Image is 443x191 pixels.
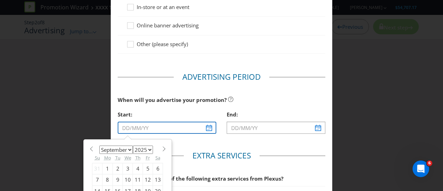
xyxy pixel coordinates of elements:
[115,155,120,161] abbr: Tuesday
[104,155,111,161] abbr: Monday
[153,174,163,185] div: 13
[118,122,216,134] input: DD/MM/YY
[137,41,188,47] span: Other (please specify)
[133,174,143,185] div: 11
[137,3,189,10] span: In-store or at an event
[143,163,153,174] div: 5
[113,174,123,185] div: 9
[135,155,141,161] abbr: Thursday
[92,163,102,174] div: 31
[413,160,429,177] iframe: Intercom live chat
[123,174,133,185] div: 10
[227,107,325,122] div: End:
[133,163,143,174] div: 4
[118,107,216,122] div: Start:
[95,155,100,161] abbr: Sunday
[137,22,199,29] span: Online banner advertising
[146,155,150,161] abbr: Friday
[174,71,269,83] legend: Advertising Period
[155,155,160,161] abbr: Saturday
[125,155,131,161] abbr: Wednesday
[92,174,102,185] div: 7
[153,163,163,174] div: 6
[227,122,325,134] input: DD/MM/YY
[113,163,123,174] div: 2
[184,150,260,161] legend: Extra Services
[102,163,113,174] div: 1
[143,174,153,185] div: 12
[118,96,227,103] span: When will you advertise your promotion?
[118,175,283,182] span: Would you like any of the following extra services from Plexus?
[102,174,113,185] div: 8
[123,163,133,174] div: 3
[427,160,432,166] span: 6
